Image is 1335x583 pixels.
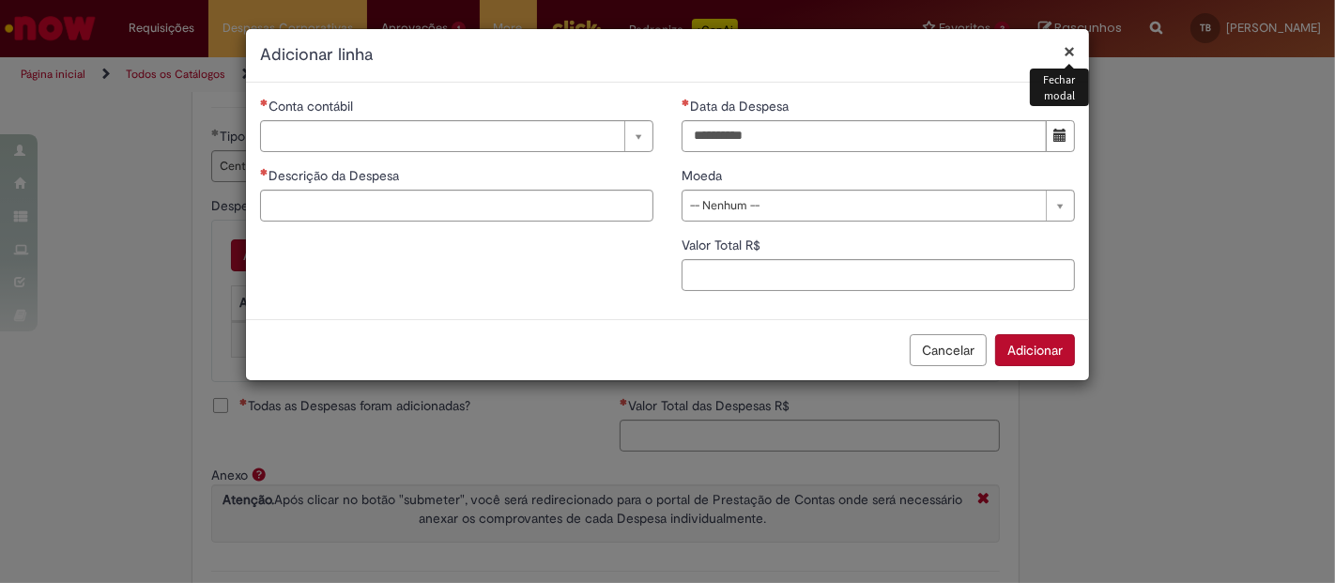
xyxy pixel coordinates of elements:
span: Data da Despesa [690,98,792,115]
a: Limpar campo Conta contábil [260,120,653,152]
span: Valor Total R$ [682,237,764,253]
input: Valor Total R$ [682,259,1075,291]
span: -- Nenhum -- [690,191,1036,221]
button: Cancelar [910,334,987,366]
div: Fechar modal [1030,69,1089,106]
button: Adicionar [995,334,1075,366]
h2: Adicionar linha [260,43,1075,68]
span: Necessários [260,99,269,106]
span: Necessários [682,99,690,106]
span: Necessários - Conta contábil [269,98,357,115]
span: Necessários [260,168,269,176]
button: Fechar modal [1064,41,1075,61]
span: Moeda [682,167,726,184]
button: Mostrar calendário para Data da Despesa [1046,120,1075,152]
input: Descrição da Despesa [260,190,653,222]
input: Data da Despesa [682,120,1047,152]
span: Descrição da Despesa [269,167,403,184]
